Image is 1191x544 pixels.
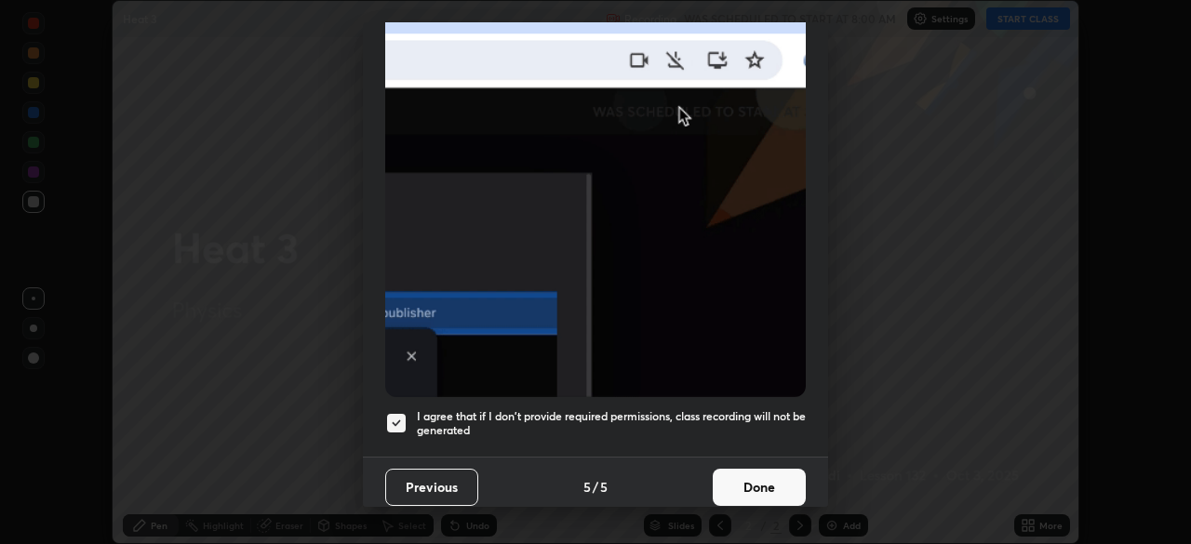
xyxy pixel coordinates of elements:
[417,409,806,438] h5: I agree that if I don't provide required permissions, class recording will not be generated
[583,477,591,497] h4: 5
[385,469,478,506] button: Previous
[713,469,806,506] button: Done
[593,477,598,497] h4: /
[600,477,608,497] h4: 5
